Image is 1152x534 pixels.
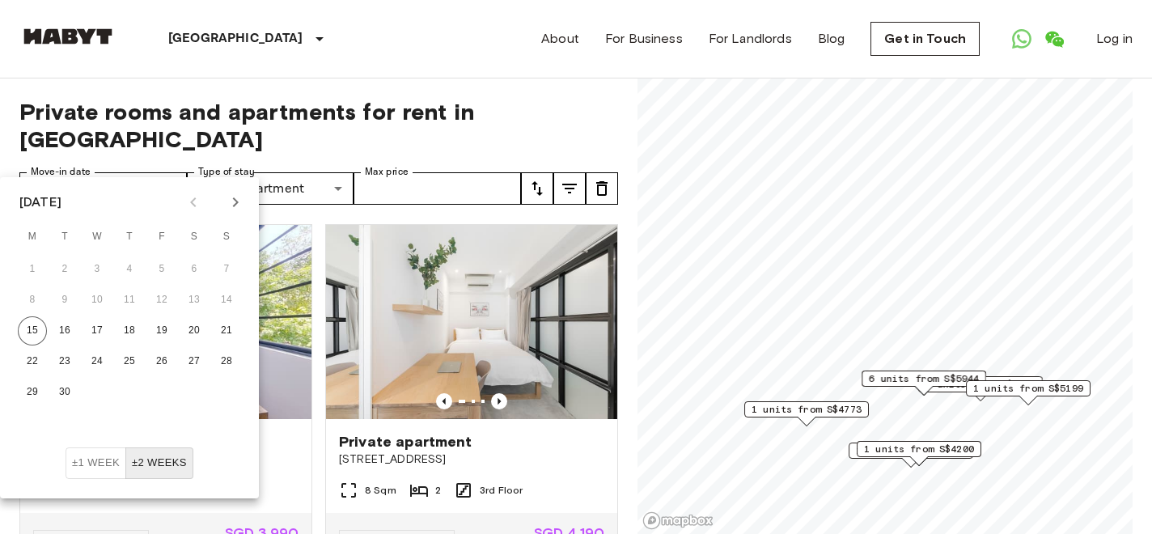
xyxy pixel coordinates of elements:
[435,483,441,498] span: 2
[849,443,973,468] div: Map marker
[1006,23,1038,55] a: Open WhatsApp
[339,451,604,468] span: [STREET_ADDRESS]
[586,172,618,205] button: tune
[180,347,209,376] button: 27
[491,393,507,409] button: Previous image
[222,189,249,216] button: Next month
[125,447,193,479] button: ±2 weeks
[115,316,144,345] button: 18
[870,22,980,56] a: Get in Touch
[50,221,79,253] span: Tuesday
[553,172,586,205] button: tune
[605,29,683,49] a: For Business
[50,347,79,376] button: 23
[857,441,981,466] div: Map marker
[973,381,1083,396] span: 1 units from S$5199
[966,380,1091,405] div: Map marker
[115,347,144,376] button: 25
[147,316,176,345] button: 19
[918,376,1043,401] div: Map marker
[436,393,452,409] button: Previous image
[365,483,396,498] span: 8 Sqm
[147,347,176,376] button: 26
[818,29,845,49] a: Blog
[50,378,79,407] button: 30
[541,29,579,49] a: About
[18,347,47,376] button: 22
[709,29,792,49] a: For Landlords
[864,442,974,456] span: 1 units from S$4200
[1096,29,1133,49] a: Log in
[925,377,1036,392] span: 1 units from S$4841
[83,347,112,376] button: 24
[83,316,112,345] button: 17
[180,221,209,253] span: Saturday
[168,29,303,49] p: [GEOGRAPHIC_DATA]
[752,402,862,417] span: 1 units from S$4773
[50,316,79,345] button: 16
[642,511,714,530] a: Mapbox logo
[212,316,241,345] button: 21
[31,165,91,179] label: Move-in date
[521,172,553,205] button: tune
[66,447,126,479] button: ±1 week
[480,483,523,498] span: 3rd Floor
[212,347,241,376] button: 28
[115,221,144,253] span: Thursday
[19,193,61,212] div: [DATE]
[18,316,47,345] button: 15
[19,98,618,153] span: Private rooms and apartments for rent in [GEOGRAPHIC_DATA]
[66,447,193,479] div: Move In Flexibility
[869,371,979,386] span: 6 units from S$5944
[198,165,255,179] label: Type of stay
[147,221,176,253] span: Friday
[18,378,47,407] button: 29
[862,371,986,396] div: Map marker
[365,165,409,179] label: Max price
[744,401,869,426] div: Map marker
[326,225,617,419] img: Marketing picture of unit SG-01-059-002-01
[856,443,966,458] span: 1 units from S$4190
[83,221,112,253] span: Wednesday
[180,316,209,345] button: 20
[339,432,472,451] span: Private apartment
[19,28,116,44] img: Habyt
[18,221,47,253] span: Monday
[1038,23,1070,55] a: Open WeChat
[187,172,354,205] div: PrivateApartment
[212,221,241,253] span: Sunday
